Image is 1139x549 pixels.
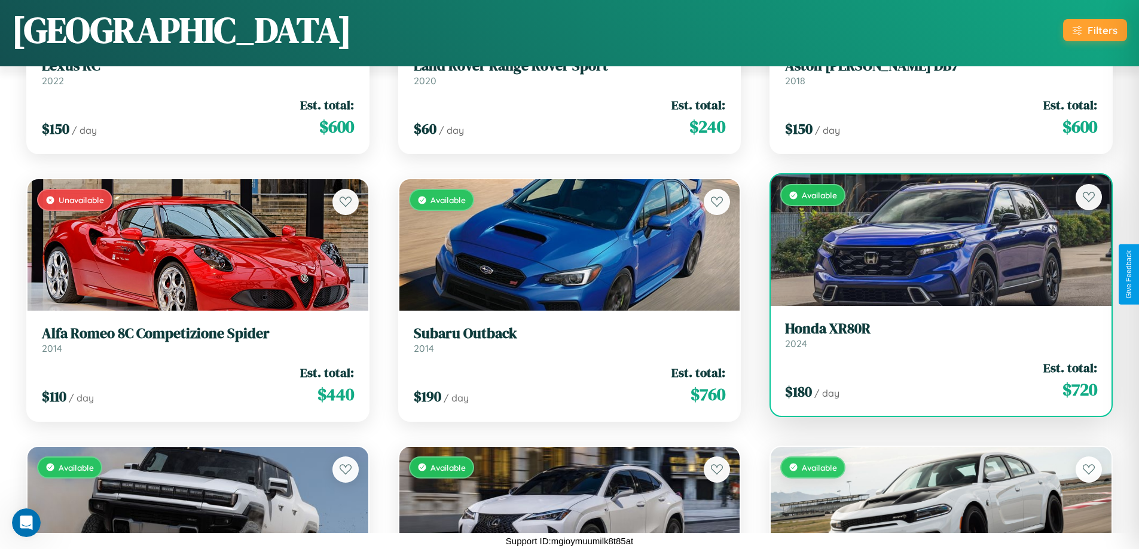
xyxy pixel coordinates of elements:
h3: Honda XR80R [785,320,1097,338]
span: Est. total: [671,96,725,114]
h3: Subaru Outback [414,325,726,342]
span: / day [69,392,94,404]
span: 2018 [785,75,805,87]
span: / day [814,387,839,399]
span: Available [430,195,466,205]
span: Available [430,462,466,473]
a: Lexus RC2022 [42,57,354,87]
span: Est. total: [671,364,725,381]
span: Available [59,462,94,473]
div: Filters [1088,24,1117,36]
span: Available [802,190,837,200]
span: 2024 [785,338,807,349]
span: 2014 [414,342,434,354]
span: Available [802,462,837,473]
span: $ 760 [691,382,725,406]
span: Est. total: [1043,359,1097,376]
span: $ 600 [319,115,354,139]
h3: Land Rover Range Rover Sport [414,57,726,75]
a: Land Rover Range Rover Sport2020 [414,57,726,87]
span: $ 150 [785,119,813,139]
span: 2020 [414,75,436,87]
span: $ 240 [689,115,725,139]
a: Honda XR80R2024 [785,320,1097,349]
a: Alfa Romeo 8C Competizione Spider2014 [42,325,354,354]
iframe: Intercom live chat [12,508,41,537]
a: Aston [PERSON_NAME] DB72018 [785,57,1097,87]
span: / day [815,124,840,136]
span: Est. total: [300,364,354,381]
span: 2022 [42,75,64,87]
span: / day [444,392,469,404]
a: Subaru Outback2014 [414,325,726,354]
span: $ 720 [1062,378,1097,401]
h3: Aston [PERSON_NAME] DB7 [785,57,1097,75]
h1: [GEOGRAPHIC_DATA] [12,5,352,54]
span: Est. total: [300,96,354,114]
span: $ 600 [1062,115,1097,139]
span: $ 180 [785,382,812,401]
span: $ 190 [414,387,441,406]
div: Give Feedback [1125,250,1133,299]
span: $ 110 [42,387,66,406]
span: $ 60 [414,119,436,139]
span: / day [72,124,97,136]
span: Est. total: [1043,96,1097,114]
span: 2014 [42,342,62,354]
span: Unavailable [59,195,104,205]
h3: Alfa Romeo 8C Competizione Spider [42,325,354,342]
span: $ 150 [42,119,69,139]
span: $ 440 [317,382,354,406]
span: / day [439,124,464,136]
button: Filters [1063,19,1127,41]
h3: Lexus RC [42,57,354,75]
p: Support ID: mgioymuumilk8t85at [506,533,633,549]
